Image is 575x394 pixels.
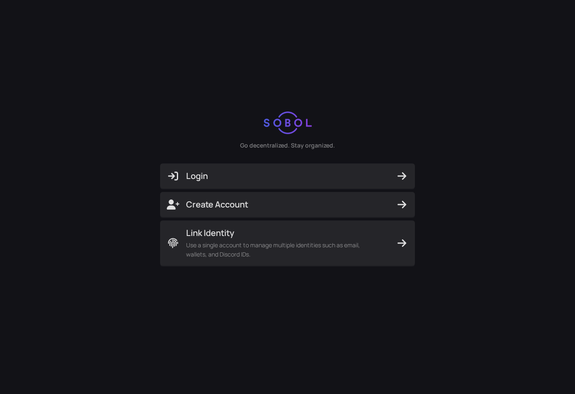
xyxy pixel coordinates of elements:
span: Link Identity [186,227,379,239]
span: Create Account [167,199,408,210]
button: Link IdentityUse a single account to manage multiple identities such as email, wallets, and Disco... [160,220,415,266]
div: Go decentralized. Stay organized. [240,141,335,150]
button: Create Account [160,192,415,217]
span: Use a single account to manage multiple identities such as email, wallets, and Discord IDs. [186,241,379,259]
span: Login [167,170,408,182]
button: Login [160,163,415,189]
img: logo [264,111,312,134]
